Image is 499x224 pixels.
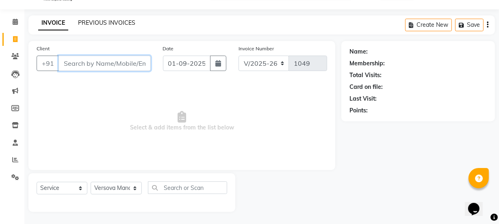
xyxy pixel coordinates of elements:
div: Card on file: [349,83,383,91]
a: INVOICE [38,16,68,30]
span: Select & add items from the list below [37,81,327,162]
div: Membership: [349,59,385,68]
label: Invoice Number [239,45,274,52]
button: Save [455,19,484,31]
div: Name: [349,47,368,56]
iframe: chat widget [465,192,491,216]
div: Total Visits: [349,71,382,80]
label: Client [37,45,50,52]
input: Search or Scan [148,181,227,194]
div: Last Visit: [349,95,377,103]
div: Points: [349,106,368,115]
a: PREVIOUS INVOICES [78,19,135,26]
button: Create New [405,19,452,31]
button: +91 [37,56,59,71]
input: Search by Name/Mobile/Email/Code [59,56,151,71]
label: Date [163,45,174,52]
